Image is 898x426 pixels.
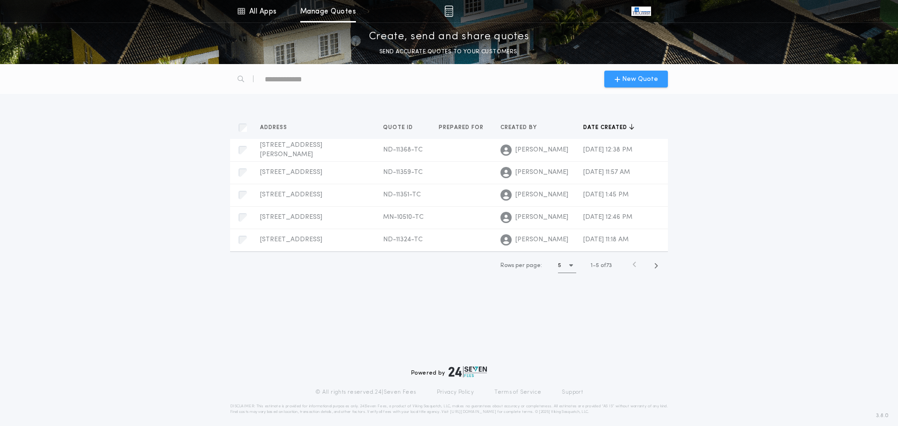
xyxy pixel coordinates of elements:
[383,236,423,243] span: ND-11324-TC
[558,258,576,273] button: 5
[437,389,474,396] a: Privacy Policy
[260,169,322,176] span: [STREET_ADDRESS]
[260,124,289,131] span: Address
[230,404,668,415] p: DISCLAIMER: This estimate is provided for informational purposes only. 24|Seven Fees, a product o...
[379,47,519,57] p: SEND ACCURATE QUOTES TO YOUR CUSTOMERS.
[558,261,561,270] h1: 5
[449,366,487,377] img: logo
[369,29,529,44] p: Create, send and share quotes
[515,190,568,200] span: [PERSON_NAME]
[583,146,632,153] span: [DATE] 12:38 PM
[604,71,668,87] button: New Quote
[383,191,421,198] span: ND-11351-TC
[383,214,424,221] span: MN-10510-TC
[583,124,629,131] span: Date created
[383,169,423,176] span: ND-11359-TC
[500,124,539,131] span: Created by
[260,191,322,198] span: [STREET_ADDRESS]
[515,213,568,222] span: [PERSON_NAME]
[500,263,542,268] span: Rows per page:
[583,236,629,243] span: [DATE] 11:18 AM
[515,235,568,245] span: [PERSON_NAME]
[601,261,612,270] span: of 73
[260,236,322,243] span: [STREET_ADDRESS]
[596,263,599,268] span: 5
[383,124,415,131] span: Quote ID
[583,123,634,132] button: Date created
[562,389,583,396] a: Support
[411,366,487,377] div: Powered by
[450,410,496,414] a: [URL][DOMAIN_NAME]
[591,263,593,268] span: 1
[383,123,420,132] button: Quote ID
[515,168,568,177] span: [PERSON_NAME]
[444,6,453,17] img: img
[631,7,651,16] img: vs-icon
[515,145,568,155] span: [PERSON_NAME]
[583,214,632,221] span: [DATE] 12:46 PM
[583,169,630,176] span: [DATE] 11:57 AM
[260,214,322,221] span: [STREET_ADDRESS]
[439,124,485,131] span: Prepared for
[315,389,416,396] p: © All rights reserved. 24|Seven Fees
[383,146,423,153] span: ND-11368-TC
[876,412,889,420] span: 3.8.0
[260,123,294,132] button: Address
[260,142,322,158] span: [STREET_ADDRESS][PERSON_NAME]
[500,123,544,132] button: Created by
[583,191,629,198] span: [DATE] 1:45 PM
[622,74,658,84] span: New Quote
[494,389,541,396] a: Terms of Service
